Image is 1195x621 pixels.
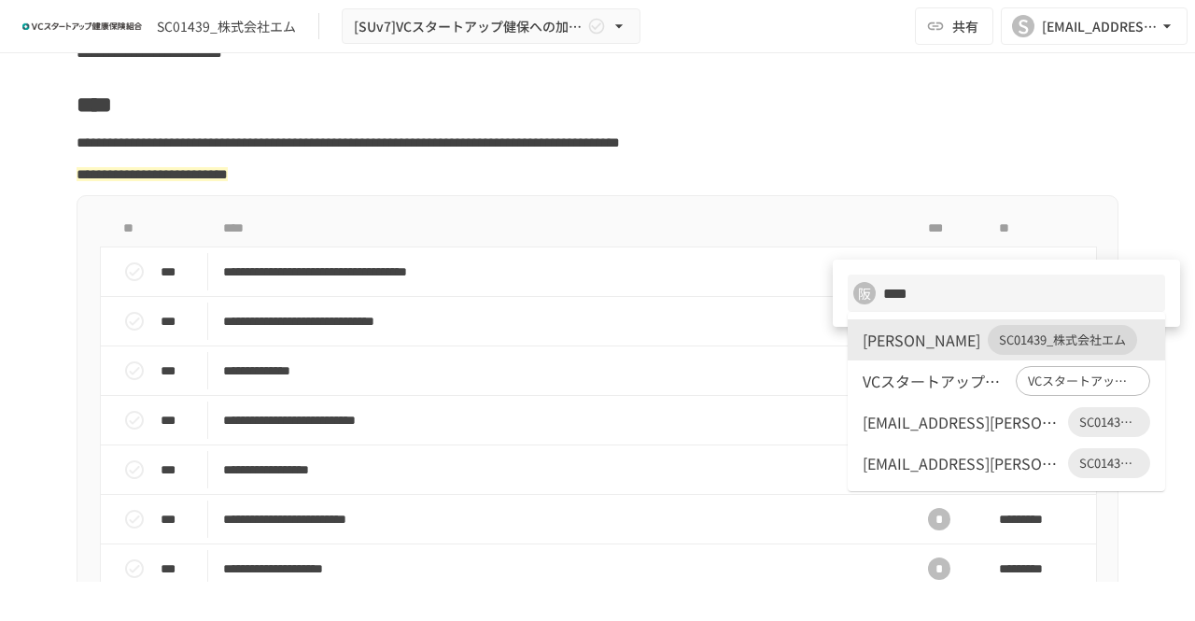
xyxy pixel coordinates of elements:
[863,452,1061,474] div: [EMAIL_ADDRESS][PERSON_NAME][DOMAIN_NAME]
[863,370,1008,392] div: VCスタートアップ健康保険組合
[1017,372,1149,390] span: VCスタートアップ健康保険組合
[1068,454,1150,473] span: SC01439_株式会社エム
[863,411,1061,433] div: [EMAIL_ADDRESS][PERSON_NAME][DOMAIN_NAME]
[1068,413,1150,431] span: SC01439_株式会社エム
[988,331,1137,349] span: SC01439_株式会社エム
[853,282,876,304] div: 阪
[863,329,980,351] div: [PERSON_NAME]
